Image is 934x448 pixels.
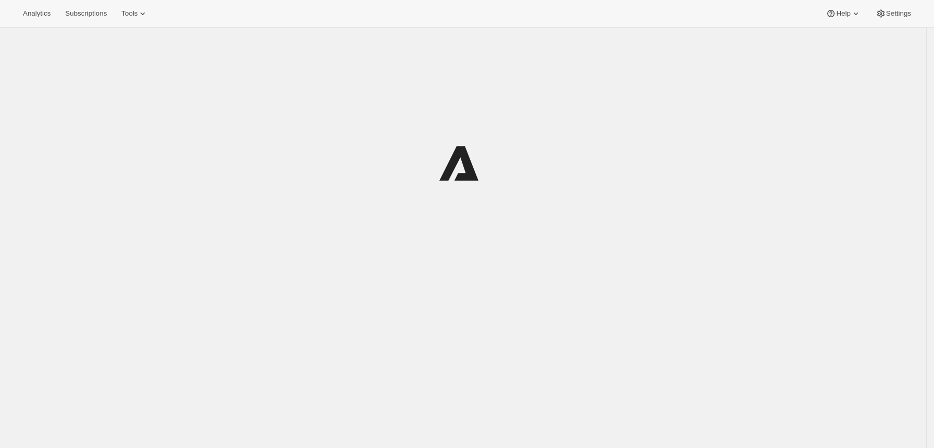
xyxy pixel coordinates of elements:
[23,9,51,18] span: Analytics
[819,6,867,21] button: Help
[836,9,850,18] span: Help
[115,6,154,21] button: Tools
[886,9,911,18] span: Settings
[121,9,137,18] span: Tools
[869,6,917,21] button: Settings
[65,9,107,18] span: Subscriptions
[17,6,57,21] button: Analytics
[59,6,113,21] button: Subscriptions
